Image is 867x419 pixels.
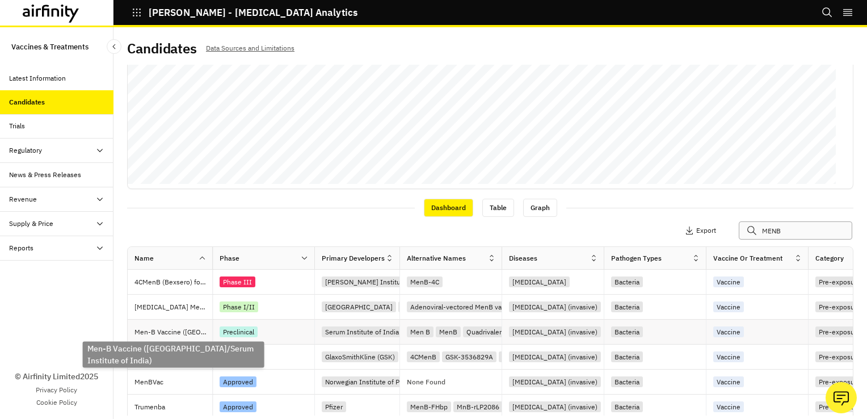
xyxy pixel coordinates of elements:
button: Ask our analysts [826,382,857,413]
p: Men-B Vaccine ([GEOGRAPHIC_DATA]/Serum Institute of India) [134,326,212,338]
p: Bexsero [134,351,212,363]
div: [MEDICAL_DATA] [499,351,559,362]
div: [GEOGRAPHIC_DATA] [398,301,473,312]
div: GlaxoSmithKline (GSK) [322,351,398,362]
div: Serum Institute of India [322,326,402,337]
p: Data Sources and Limitations [206,42,294,55]
div: Phase I/II [220,301,258,312]
button: Export [685,221,716,240]
div: Vaccine [713,301,744,312]
div: Revenue [9,194,37,204]
div: Table [482,199,514,217]
div: Pathogen Types [611,253,662,263]
div: Bacteria [611,351,643,362]
div: Adenoviral-vectored MenB vaccine ([GEOGRAPHIC_DATA]/[GEOGRAPHIC_DATA]) [407,301,666,312]
div: MenB-FHbp [407,401,451,412]
div: Alternative Names [407,253,466,263]
p: © Airfinity Limited 2025 [15,371,98,383]
button: [PERSON_NAME] - [MEDICAL_DATA] Analytics [132,3,357,22]
a: Privacy Policy [36,385,77,395]
div: News & Press Releases [9,170,81,180]
div: [MEDICAL_DATA] (invasive) [509,326,601,337]
div: Phase [220,253,239,263]
div: Norwegian Institute of Public Health (NIPH) [322,376,461,387]
p: 4CMenB (Bexsero) for [MEDICAL_DATA] [134,276,212,288]
p: None Found [407,379,445,386]
div: [MEDICAL_DATA] (invasive) [509,351,601,362]
h2: Candidates [127,40,197,57]
div: 4CMenB [407,351,440,362]
div: MnB-rLP2086 [453,401,503,412]
p: MenBVac [134,376,212,388]
div: MenB [436,326,461,337]
div: Approved [220,401,256,412]
div: Graph [523,199,557,217]
button: Search [822,3,833,22]
div: Primary Developers [322,253,385,263]
p: [MEDICAL_DATA] MenB.1 [134,301,212,313]
div: Reports [9,243,33,253]
div: Latest Information [9,73,66,83]
div: Regulatory [9,145,42,156]
p: Trumenba [134,401,212,413]
div: Bacteria [611,301,643,312]
div: Quadrivalent [MEDICAL_DATA] Vaccine [463,326,590,337]
div: [GEOGRAPHIC_DATA] [322,301,396,312]
div: Men B [407,326,433,337]
div: Diseases [509,253,537,263]
div: Approved [220,351,256,362]
div: Supply & Price [9,219,53,229]
div: [PERSON_NAME] Institute [322,276,410,287]
div: GSK-3536829A [442,351,496,362]
p: Export [696,227,716,234]
div: [MEDICAL_DATA] (invasive) [509,301,601,312]
div: [MEDICAL_DATA] (invasive) [509,401,601,412]
div: Approved [220,376,256,387]
div: Vaccine or Treatment [713,253,782,263]
div: Dashboard [424,199,473,217]
div: Vaccine [713,326,744,337]
div: [MEDICAL_DATA] (invasive) [509,376,601,387]
button: Close Sidebar [107,39,121,54]
div: Category [815,253,844,263]
div: Vaccine [713,276,744,287]
div: [MEDICAL_DATA] [509,276,570,287]
div: MenB-4C [407,276,443,287]
div: Name [134,253,154,263]
div: Bacteria [611,376,643,387]
div: Bacteria [611,326,643,337]
div: Phase III [220,276,255,287]
div: Trials [9,121,25,131]
div: Vaccine [713,401,744,412]
input: Search [739,221,852,240]
div: Pfizer [322,401,346,412]
div: Vaccine [713,351,744,362]
div: Bacteria [611,401,643,412]
p: [PERSON_NAME] - [MEDICAL_DATA] Analytics [149,7,357,18]
div: Candidates [9,97,45,107]
div: Preclinical [220,326,258,337]
p: Vaccines & Treatments [11,36,89,57]
div: Bacteria [611,276,643,287]
a: Cookie Policy [36,397,77,408]
div: Vaccine [713,376,744,387]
